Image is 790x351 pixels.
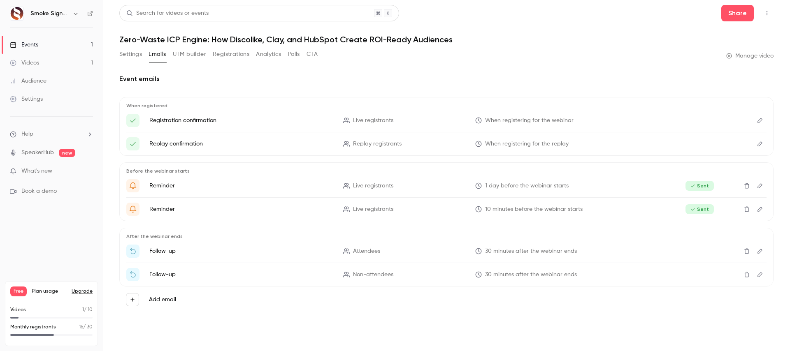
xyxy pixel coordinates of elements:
div: Audience [10,77,46,85]
button: Edit [753,203,767,216]
h2: Event emails [119,74,774,84]
span: 16 [79,325,83,330]
div: Search for videos or events [126,9,209,18]
p: Before the webinar starts [126,168,767,174]
button: UTM builder [173,48,206,61]
button: Delete [740,179,753,192]
iframe: Noticeable Trigger [83,168,93,175]
span: Attendees [353,247,380,256]
span: Live registrants [353,205,393,214]
p: Reminder [149,182,333,190]
button: Delete [740,203,753,216]
span: 1 day before the webinar starts [485,182,569,190]
p: Follow-up [149,270,333,279]
p: Monthly registrants [10,323,56,331]
p: / 30 [79,323,93,331]
p: Follow-up [149,247,333,255]
span: When registering for the replay [485,140,569,148]
img: Smoke Signals AI [10,7,23,20]
button: Delete [740,268,753,281]
button: Polls [288,48,300,61]
button: Edit [753,114,767,127]
button: Edit [753,137,767,150]
span: When registering for the webinar [485,116,574,125]
p: Reminder [149,205,333,213]
span: 1 [82,307,84,312]
span: Sent [685,204,714,214]
p: / 10 [82,306,93,314]
button: Share [721,5,754,21]
li: Watch the replay of {{ event_name }} [126,268,767,281]
li: help-dropdown-opener [10,130,93,139]
span: Replay registrants [353,140,402,148]
span: new [59,149,75,157]
button: Upgrade [72,288,93,295]
span: Book a demo [21,187,57,196]
span: Free [10,286,27,296]
div: Videos [10,59,39,67]
label: Add email [149,296,176,304]
span: Live registrants [353,116,393,125]
span: Help [21,130,33,139]
span: Non-attendees [353,270,393,279]
span: Sent [685,181,714,191]
button: Settings [119,48,142,61]
li: Get Ready for '{{ event_name }}' tomorrow! [126,179,767,192]
button: Analytics [256,48,281,61]
button: Registrations [213,48,249,61]
li: Here's your access link to {{ event_name }}! [126,114,767,127]
li: Thanks for attending {{ event_name }} [126,245,767,258]
h1: Zero-Waste ICP Engine: How Discolike, Clay, and HubSpot Create ROI-Ready Audiences [119,35,774,44]
p: When registered [126,102,767,109]
h6: Smoke Signals AI [30,9,69,18]
p: Registration confirmation [149,116,333,125]
li: {{ event_name }} is about to go live [126,203,767,216]
span: Live registrants [353,182,393,190]
button: Edit [753,245,767,258]
span: 10 minutes before the webinar starts [485,205,583,214]
p: Videos [10,306,26,314]
button: Delete [740,245,753,258]
div: Settings [10,95,43,103]
button: Edit [753,179,767,192]
a: SpeakerHub [21,148,54,157]
p: Replay confirmation [149,140,333,148]
button: Edit [753,268,767,281]
button: Emails [149,48,166,61]
span: 30 minutes after the webinar ends [485,247,577,256]
button: CTA [307,48,318,61]
p: After the webinar ends [126,233,767,240]
div: Events [10,41,38,49]
span: Plan usage [32,288,67,295]
span: 30 minutes after the webinar ends [485,270,577,279]
li: Here's your access link to {{ event_name }}! [126,137,767,150]
span: What's new [21,167,52,175]
a: Manage video [726,52,774,60]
